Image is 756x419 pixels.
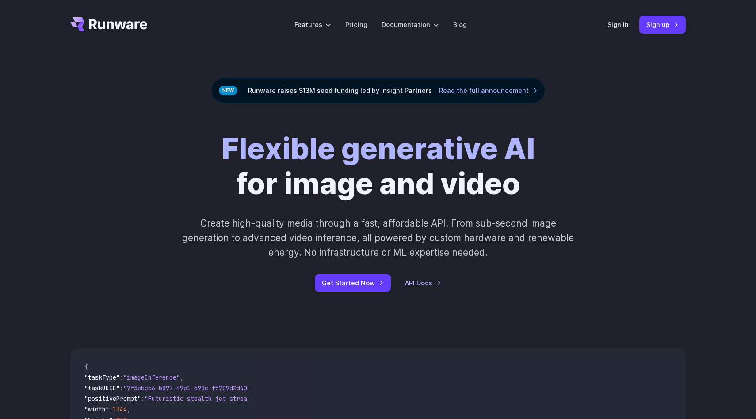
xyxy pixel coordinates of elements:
[113,405,127,413] span: 1344
[84,405,109,413] span: "width"
[345,19,367,30] a: Pricing
[607,19,629,30] a: Sign in
[120,384,123,392] span: :
[70,17,147,31] a: Go to /
[181,216,575,260] p: Create high-quality media through a fast, affordable API. From sub-second image generation to adv...
[123,384,258,392] span: "7f3ebcb6-b897-49e1-b98c-f5789d2d40d7"
[84,363,88,371] span: {
[405,278,441,288] a: API Docs
[453,19,467,30] a: Blog
[141,395,145,403] span: :
[84,384,120,392] span: "taskUUID"
[221,131,535,166] strong: Flexible generative AI
[120,373,123,381] span: :
[109,405,113,413] span: :
[180,373,183,381] span: ,
[145,395,466,403] span: "Futuristic stealth jet streaking through a neon-lit cityscape with glowing purple exhaust"
[221,131,535,202] h1: for image and video
[211,78,545,103] div: Runware raises $13M seed funding led by Insight Partners
[639,16,686,33] a: Sign up
[127,405,130,413] span: ,
[84,395,141,403] span: "positivePrompt"
[123,373,180,381] span: "imageInference"
[439,85,538,96] a: Read the full announcement
[315,274,391,292] a: Get Started Now
[294,19,331,30] label: Features
[84,373,120,381] span: "taskType"
[382,19,439,30] label: Documentation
